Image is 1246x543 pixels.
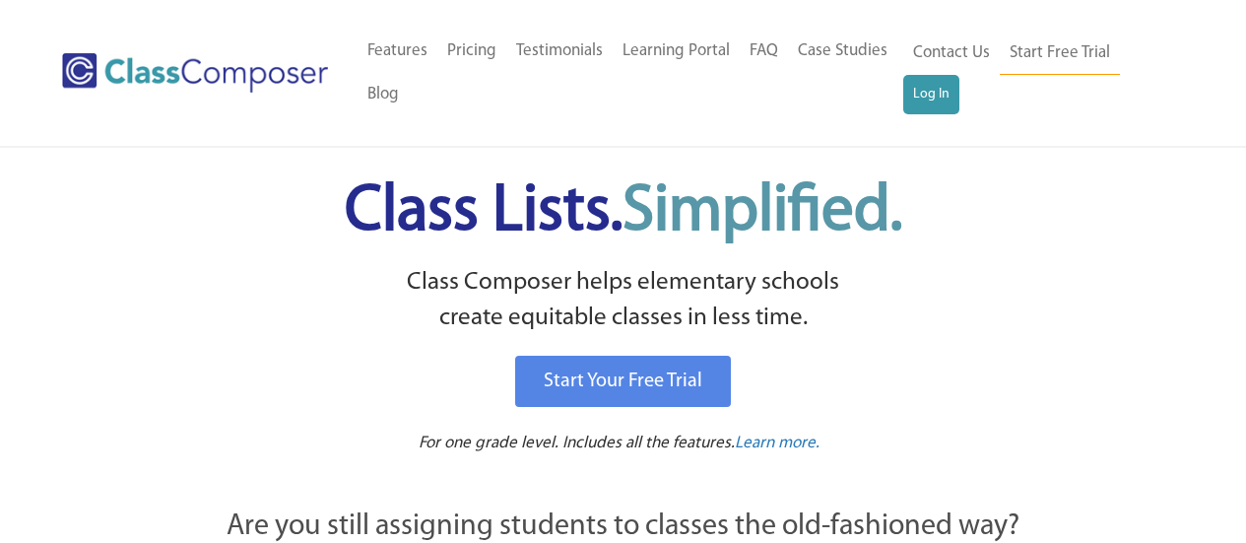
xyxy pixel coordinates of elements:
[903,32,1169,114] nav: Header Menu
[735,432,820,456] a: Learn more.
[437,30,506,73] a: Pricing
[506,30,613,73] a: Testimonials
[419,435,735,451] span: For one grade level. Includes all the features.
[613,30,740,73] a: Learning Portal
[1000,32,1120,76] a: Start Free Trial
[740,30,788,73] a: FAQ
[903,32,1000,75] a: Contact Us
[735,435,820,451] span: Learn more.
[118,265,1129,337] p: Class Composer helps elementary schools create equitable classes in less time.
[358,73,409,116] a: Blog
[515,356,731,407] a: Start Your Free Trial
[788,30,897,73] a: Case Studies
[544,372,702,391] span: Start Your Free Trial
[358,30,903,116] nav: Header Menu
[903,75,959,114] a: Log In
[623,180,902,244] span: Simplified.
[358,30,437,73] a: Features
[62,53,328,93] img: Class Composer
[345,180,902,244] span: Class Lists.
